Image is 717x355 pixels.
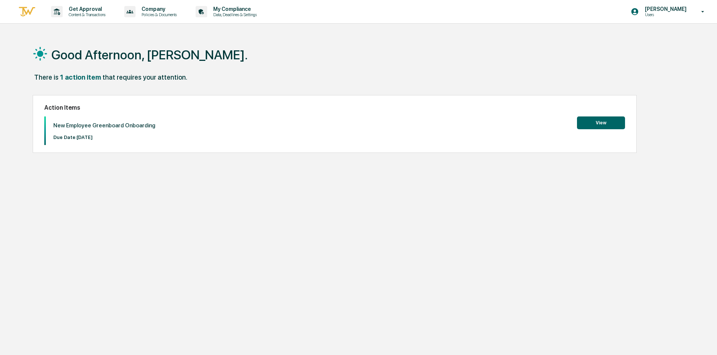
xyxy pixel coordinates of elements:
p: Content & Transactions [63,12,109,17]
p: Get Approval [63,6,109,12]
button: View [577,116,625,129]
p: Data, Deadlines & Settings [207,12,261,17]
img: logo [18,6,36,18]
p: My Compliance [207,6,261,12]
p: Users [639,12,690,17]
p: New Employee Greenboard Onboarding [53,122,155,129]
div: 1 action item [60,73,101,81]
h1: Good Afternoon, [PERSON_NAME]. [51,47,248,62]
p: [PERSON_NAME] [639,6,690,12]
p: Company [136,6,181,12]
a: View [577,119,625,126]
p: Policies & Documents [136,12,181,17]
div: that requires your attention. [102,73,187,81]
div: There is [34,73,59,81]
p: Due Date: [DATE] [53,134,155,140]
h2: Action Items [44,104,625,111]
